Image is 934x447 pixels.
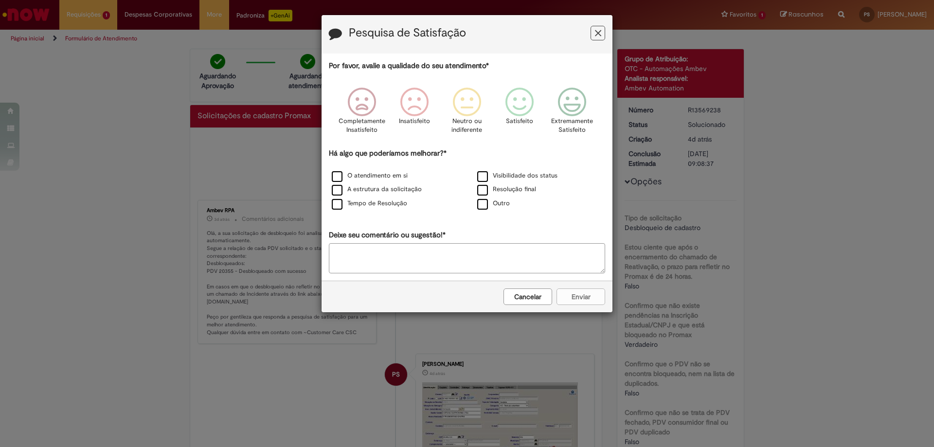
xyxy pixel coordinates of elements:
[477,185,536,194] label: Resolução final
[399,117,430,126] p: Insatisfeito
[332,185,422,194] label: A estrutura da solicitação
[506,117,533,126] p: Satisfeito
[449,117,485,135] p: Neutro ou indiferente
[337,80,386,147] div: Completamente Insatisfeito
[477,171,557,180] label: Visibilidade dos status
[329,61,489,71] label: Por favor, avalie a qualidade do seu atendimento*
[547,80,597,147] div: Extremamente Satisfeito
[349,27,466,39] label: Pesquisa de Satisfação
[329,148,605,211] div: Há algo que poderíamos melhorar?*
[339,117,385,135] p: Completamente Insatisfeito
[477,199,510,208] label: Outro
[390,80,439,147] div: Insatisfeito
[442,80,492,147] div: Neutro ou indiferente
[551,117,593,135] p: Extremamente Satisfeito
[329,230,446,240] label: Deixe seu comentário ou sugestão!*
[332,171,408,180] label: O atendimento em si
[332,199,407,208] label: Tempo de Resolução
[495,80,544,147] div: Satisfeito
[503,288,552,305] button: Cancelar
